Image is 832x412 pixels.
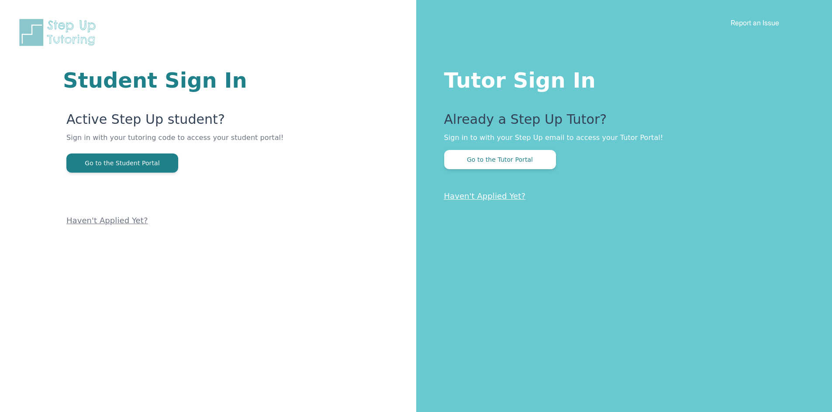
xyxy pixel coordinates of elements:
h1: Tutor Sign In [444,66,797,91]
a: Go to the Student Portal [66,159,178,167]
img: Step Up Tutoring horizontal logo [17,17,101,48]
button: Go to the Student Portal [66,153,178,173]
a: Haven't Applied Yet? [66,216,148,225]
p: Sign in with your tutoring code to access your student portal! [66,133,311,153]
button: Go to the Tutor Portal [444,150,556,169]
h1: Student Sign In [63,70,311,91]
p: Sign in to with your Step Up email to access your Tutor Portal! [444,133,797,143]
a: Go to the Tutor Portal [444,155,556,163]
p: Already a Step Up Tutor? [444,112,797,133]
a: Report an Issue [731,18,779,27]
p: Active Step Up student? [66,112,311,133]
a: Haven't Applied Yet? [444,191,526,201]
